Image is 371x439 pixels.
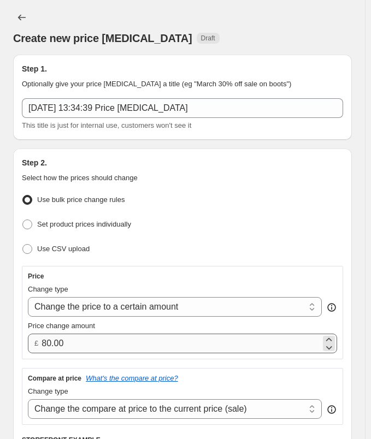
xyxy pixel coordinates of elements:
p: Select how the prices should change [22,173,343,183]
p: Optionally give your price [MEDICAL_DATA] a title (eg "March 30% off sale on boots") [22,79,343,90]
span: This title is just for internal use, customers won't see it [22,121,191,129]
input: 80.00 [42,334,321,353]
span: Use CSV upload [37,245,90,253]
span: £ [34,339,38,347]
div: help [326,404,337,415]
span: Draft [201,34,215,43]
button: Price change jobs [13,9,31,26]
span: Use bulk price change rules [37,195,125,204]
div: help [326,302,337,313]
span: Set product prices individually [37,220,131,228]
h3: Price [28,272,44,281]
h2: Step 2. [22,157,343,168]
span: Create new price [MEDICAL_DATA] [13,32,192,44]
h3: Compare at price [28,374,81,383]
span: Change type [28,285,68,293]
button: What's the compare at price? [86,374,178,382]
span: Price change amount [28,322,95,330]
h2: Step 1. [22,63,343,74]
span: Change type [28,387,68,395]
input: 30% off holiday sale [22,98,343,118]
